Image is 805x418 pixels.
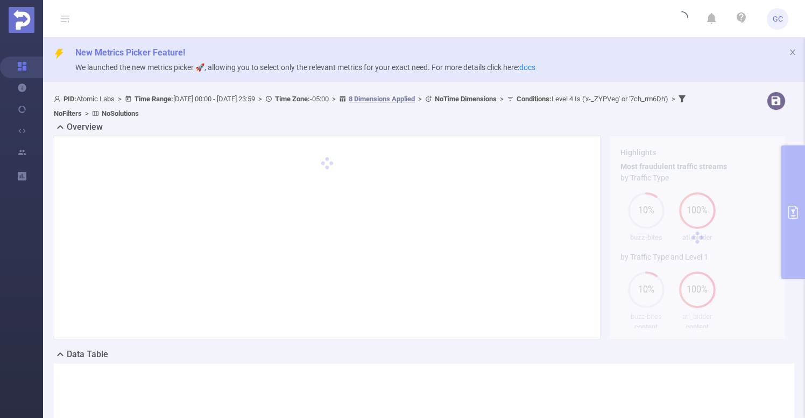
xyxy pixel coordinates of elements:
img: Protected Media [9,7,34,33]
b: Time Zone: [275,95,310,103]
button: icon: close [789,46,796,58]
b: Conditions : [517,95,552,103]
a: docs [519,63,535,72]
span: GC [773,8,783,30]
span: We launched the new metrics picker 🚀, allowing you to select only the relevant metrics for your e... [75,63,535,72]
span: > [329,95,339,103]
span: Level 4 Is ('x-_ZYPVeg' or '7ch_rm6Dh') [517,95,668,103]
i: icon: close [789,48,796,56]
i: icon: user [54,95,63,102]
span: > [497,95,507,103]
h2: Overview [67,121,103,134]
b: No Filters [54,109,82,117]
u: 8 Dimensions Applied [349,95,415,103]
span: > [115,95,125,103]
b: PID: [63,95,76,103]
b: No Solutions [102,109,139,117]
span: > [255,95,265,103]
span: > [82,109,92,117]
b: Time Range: [135,95,173,103]
i: icon: loading [675,11,688,26]
span: New Metrics Picker Feature! [75,47,185,58]
i: icon: thunderbolt [54,48,65,59]
span: > [668,95,679,103]
span: > [415,95,425,103]
b: No Time Dimensions [435,95,497,103]
h2: Data Table [67,348,108,361]
span: Atomic Labs [DATE] 00:00 - [DATE] 23:59 -05:00 [54,95,688,117]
